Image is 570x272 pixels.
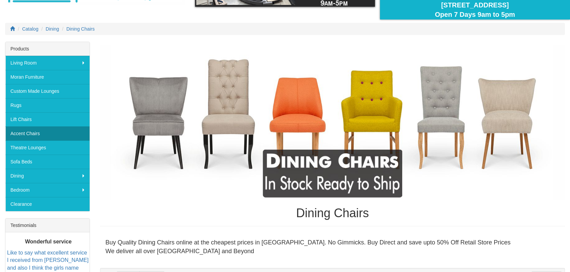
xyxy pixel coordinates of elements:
div: Buy Quality Dining Chairs online at the cheapest prices in [GEOGRAPHIC_DATA]. No Gimmicks. Buy Di... [100,233,565,261]
a: Clearance [5,197,90,211]
a: Dining [46,26,59,32]
a: Moran Furniture [5,70,90,84]
a: Rugs [5,98,90,112]
a: Catalog [22,26,38,32]
img: Dining Chairs [100,45,565,200]
a: Theatre Lounges [5,141,90,155]
div: Testimonials [5,219,90,232]
a: Sofa Beds [5,155,90,169]
h1: Dining Chairs [100,206,565,220]
a: Dining [5,169,90,183]
a: Lift Chairs [5,112,90,126]
b: Wonderful service [25,239,71,244]
a: Living Room [5,56,90,70]
div: Products [5,42,90,56]
a: Custom Made Lounges [5,84,90,98]
a: Bedroom [5,183,90,197]
a: Dining Chairs [66,26,95,32]
a: Accent Chairs [5,126,90,141]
